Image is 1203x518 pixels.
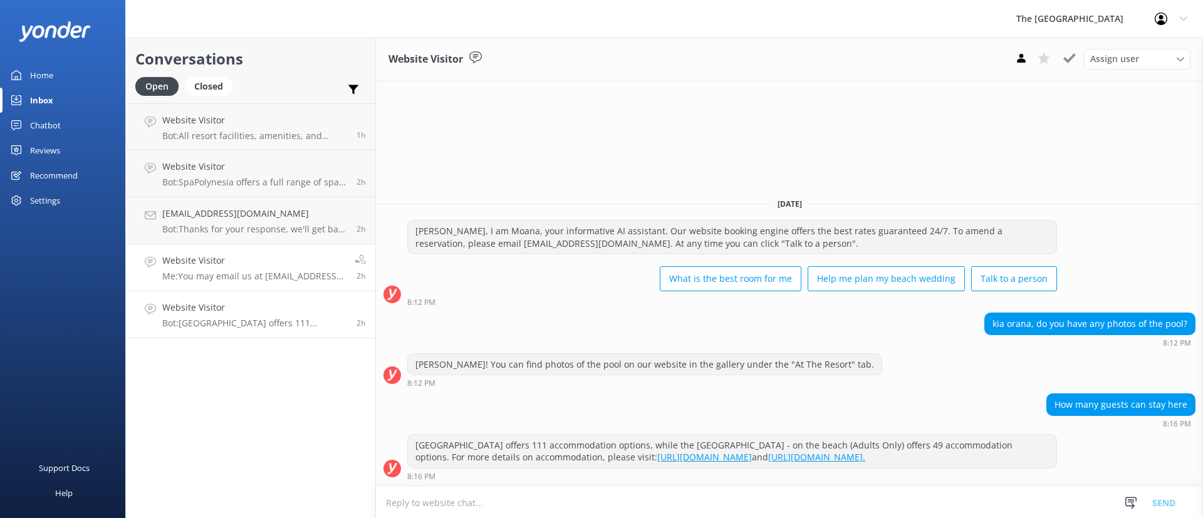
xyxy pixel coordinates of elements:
[126,291,375,338] a: Website VisitorBot:[GEOGRAPHIC_DATA] offers 111 accommodation options, while the [GEOGRAPHIC_DATA...
[407,473,435,480] strong: 8:16 PM
[985,313,1195,334] div: kia orana, do you have any photos of the pool?
[1163,420,1191,428] strong: 8:16 PM
[388,51,463,68] h3: Website Visitor
[407,378,882,387] div: Sep 13 2025 08:12pm (UTC -10:00) Pacific/Honolulu
[162,130,347,142] p: Bot: All resort facilities, amenities, and services, including the pool, are reserved exclusively...
[407,472,1057,480] div: Sep 13 2025 08:16pm (UTC -10:00) Pacific/Honolulu
[770,199,810,209] span: [DATE]
[30,163,78,188] div: Recommend
[357,224,366,234] span: Sep 13 2025 08:26pm (UTC -10:00) Pacific/Honolulu
[657,451,752,463] a: [URL][DOMAIN_NAME]
[135,79,185,93] a: Open
[30,63,53,88] div: Home
[357,177,366,187] span: Sep 13 2025 08:57pm (UTC -10:00) Pacific/Honolulu
[185,79,239,93] a: Closed
[39,455,90,480] div: Support Docs
[162,254,345,267] h4: Website Visitor
[126,244,375,291] a: Website VisitorMe:You may email us at [EMAIL_ADDRESS][DOMAIN_NAME]2h
[135,47,366,71] h2: Conversations
[30,113,61,138] div: Chatbot
[1163,339,1191,347] strong: 8:12 PM
[162,318,347,329] p: Bot: [GEOGRAPHIC_DATA] offers 111 accommodation options, while the [GEOGRAPHIC_DATA] - on the bea...
[357,130,366,140] span: Sep 13 2025 09:47pm (UTC -10:00) Pacific/Honolulu
[126,103,375,150] a: Website VisitorBot:All resort facilities, amenities, and services, including the pool, are reserv...
[126,197,375,244] a: [EMAIL_ADDRESS][DOMAIN_NAME]Bot:Thanks for your response, we'll get back to you as soon as we can...
[30,188,60,213] div: Settings
[660,266,801,291] button: What is the best room for me
[357,318,366,328] span: Sep 13 2025 08:16pm (UTC -10:00) Pacific/Honolulu
[1046,419,1195,428] div: Sep 13 2025 08:16pm (UTC -10:00) Pacific/Honolulu
[808,266,965,291] button: Help me plan my beach wedding
[19,21,91,42] img: yonder-white-logo.png
[407,298,1057,306] div: Sep 13 2025 08:12pm (UTC -10:00) Pacific/Honolulu
[971,266,1057,291] button: Talk to a person
[984,338,1195,347] div: Sep 13 2025 08:12pm (UTC -10:00) Pacific/Honolulu
[1090,52,1139,66] span: Assign user
[408,354,882,375] div: [PERSON_NAME]! You can find photos of the pool on our website in the gallery under the "At The Re...
[407,380,435,387] strong: 8:12 PM
[162,113,347,127] h4: Website Visitor
[768,451,865,463] a: [URL][DOMAIN_NAME].
[162,177,347,188] p: Bot: SpaPolynesia offers a full range of spa treatments. The spa is open [DATE] to [DATE] from 9a...
[162,207,347,220] h4: [EMAIL_ADDRESS][DOMAIN_NAME]
[357,271,366,281] span: Sep 13 2025 08:19pm (UTC -10:00) Pacific/Honolulu
[408,220,1056,254] div: [PERSON_NAME], I am Moana, your informative AI assistant. Our website booking engine offers the b...
[162,160,347,174] h4: Website Visitor
[162,301,347,314] h4: Website Visitor
[408,435,1056,468] div: [GEOGRAPHIC_DATA] offers 111 accommodation options, while the [GEOGRAPHIC_DATA] - on the beach (A...
[1084,49,1190,69] div: Assign User
[185,77,232,96] div: Closed
[135,77,179,96] div: Open
[30,138,60,163] div: Reviews
[1047,394,1195,415] div: How many guests can stay here
[55,480,73,505] div: Help
[30,88,53,113] div: Inbox
[407,299,435,306] strong: 8:12 PM
[162,271,345,282] p: Me: You may email us at [EMAIL_ADDRESS][DOMAIN_NAME]
[162,224,347,235] p: Bot: Thanks for your response, we'll get back to you as soon as we can during opening hours.
[126,150,375,197] a: Website VisitorBot:SpaPolynesia offers a full range of spa treatments. The spa is open [DATE] to ...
